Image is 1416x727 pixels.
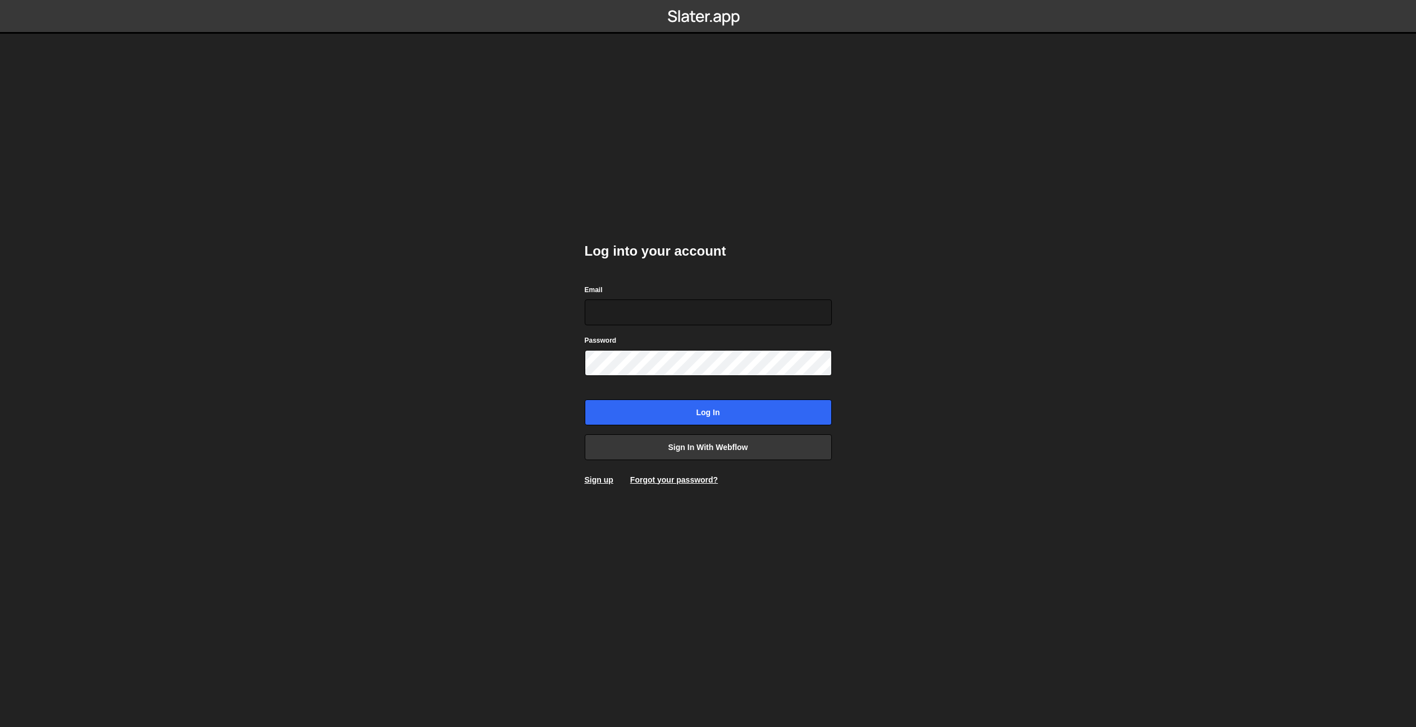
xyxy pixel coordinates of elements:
[585,284,603,296] label: Email
[585,475,613,484] a: Sign up
[585,434,832,460] a: Sign in with Webflow
[585,399,832,425] input: Log in
[585,335,617,346] label: Password
[585,242,832,260] h2: Log into your account
[630,475,718,484] a: Forgot your password?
